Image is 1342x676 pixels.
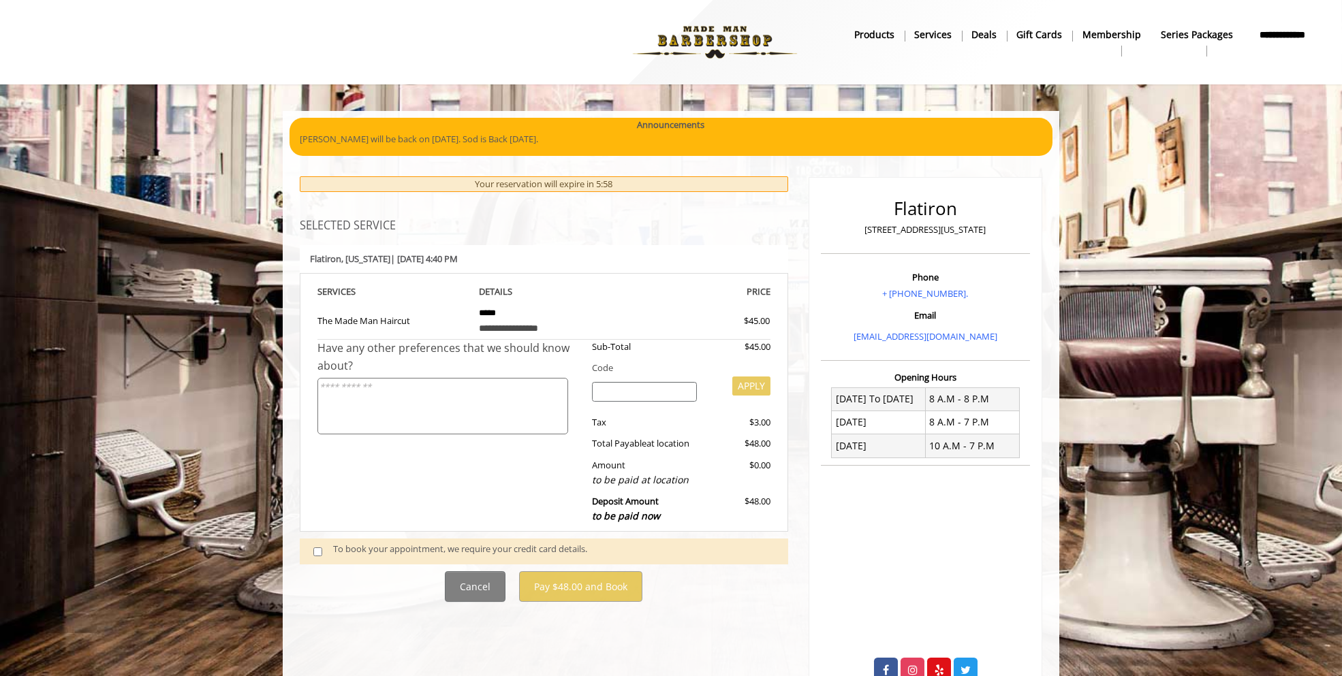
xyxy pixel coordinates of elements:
td: [DATE] [832,434,926,457]
h3: SELECTED SERVICE [300,220,788,232]
div: $0.00 [707,458,770,487]
a: Productsproducts [845,25,905,44]
div: $45.00 [695,314,770,328]
a: ServicesServices [905,25,962,44]
button: Cancel [445,571,505,602]
div: Have any other preferences that we should know about? [317,340,582,374]
button: APPLY [732,376,770,396]
div: $48.00 [707,494,770,524]
b: gift cards [1016,27,1062,42]
th: SERVICE [317,284,469,300]
b: Services [914,27,952,42]
b: Announcements [638,118,705,132]
span: , [US_STATE] [341,253,390,265]
div: Sub-Total [582,340,708,354]
button: Pay $48.00 and Book [519,571,642,602]
h3: Opening Hours [821,372,1030,382]
div: To book your appointment, we require your credit card details. [333,542,775,560]
b: Membership [1082,27,1141,42]
div: Your reservation will expire in 5:58 [300,176,788,192]
div: $48.00 [707,436,770,451]
div: to be paid at location [592,472,698,487]
h3: Phone [824,272,1027,282]
td: The Made Man Haircut [317,300,469,340]
td: 8 A.M - 8 P.M [925,387,1019,411]
div: Tax [582,415,708,430]
div: Amount [582,458,708,487]
b: Flatiron | [DATE] 4:40 PM [310,253,458,265]
span: at location [646,437,689,449]
th: DETAILS [469,284,620,300]
td: [DATE] To [DATE] [832,387,926,411]
div: $45.00 [707,340,770,354]
a: [EMAIL_ADDRESS][DOMAIN_NAME] [854,330,997,342]
div: Total Payable [582,436,708,451]
h2: Flatiron [824,199,1027,219]
h3: Email [824,310,1027,320]
a: Series packagesSeries packages [1151,25,1243,60]
span: to be paid now [592,509,660,522]
a: MembershipMembership [1072,25,1151,60]
td: 10 A.M - 7 P.M [925,434,1019,457]
td: [DATE] [832,411,926,434]
span: S [351,285,356,297]
b: Series packages [1161,27,1233,42]
a: + [PHONE_NUMBER]. [882,287,968,300]
div: Code [582,361,770,375]
b: Deals [971,27,997,42]
b: Deposit Amount [592,495,660,522]
td: 8 A.M - 7 P.M [925,411,1019,434]
b: products [854,27,894,42]
a: DealsDeals [962,25,1007,44]
p: [PERSON_NAME] will be back on [DATE]. Sod is Back [DATE]. [300,132,1042,146]
a: Gift cardsgift cards [1007,25,1072,44]
p: [STREET_ADDRESS][US_STATE] [824,223,1027,237]
th: PRICE [619,284,770,300]
img: Made Man Barbershop logo [621,5,809,80]
div: $3.00 [707,415,770,430]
